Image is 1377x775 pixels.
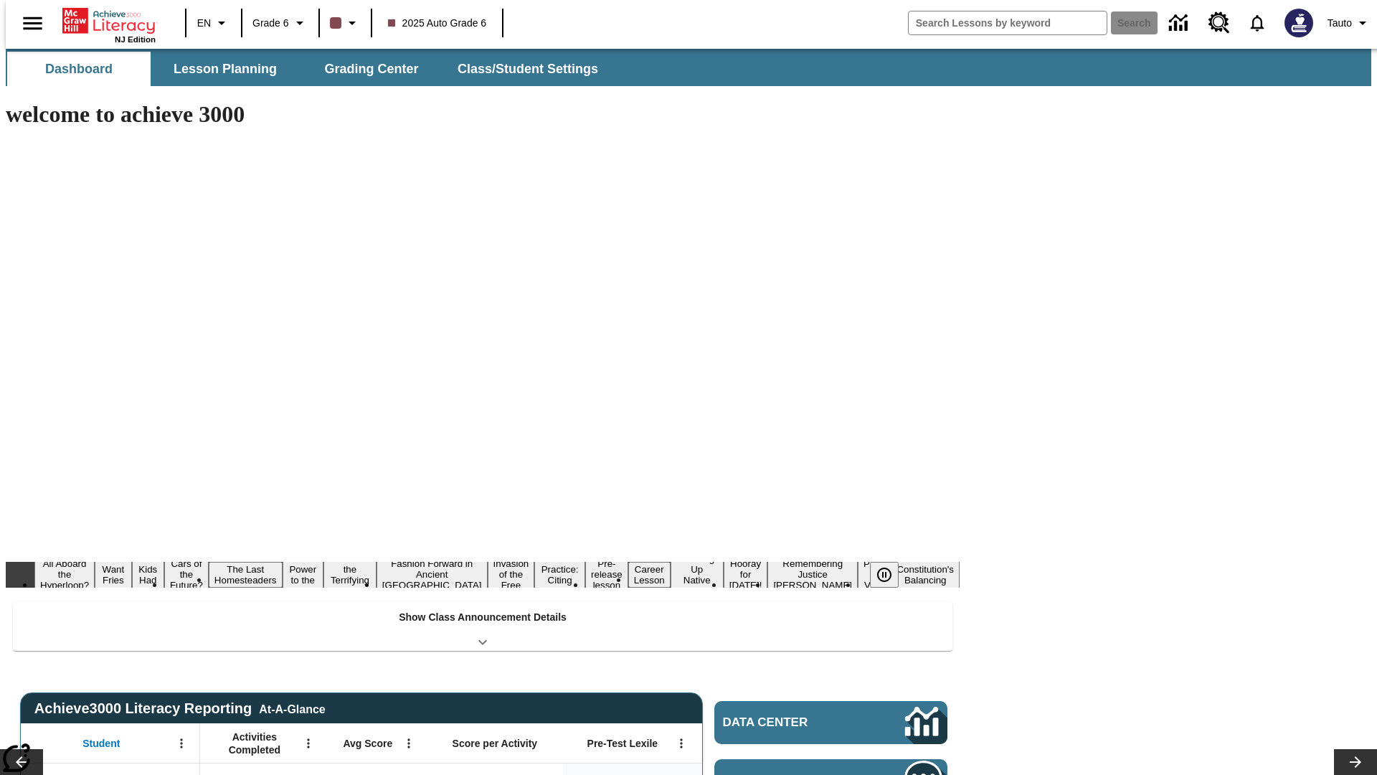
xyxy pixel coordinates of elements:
button: Slide 2 Do You Want Fries With That? [95,540,131,609]
span: Data Center [723,715,857,730]
a: Resource Center, Will open in new tab [1200,4,1239,42]
span: Lesson Planning [174,61,277,77]
button: Slide 16 Point of View [858,556,891,593]
button: Grade: Grade 6, Select a grade [247,10,314,36]
div: Home [62,5,156,44]
div: At-A-Glance [259,700,325,716]
button: Lesson carousel, Next [1334,749,1377,775]
button: Open Menu [671,733,692,754]
button: Open Menu [398,733,420,754]
button: Slide 6 Solar Power to the People [283,551,324,598]
button: Open Menu [298,733,319,754]
button: Slide 17 The Constitution's Balancing Act [891,551,960,598]
a: Data Center [1160,4,1200,43]
div: Pause [870,562,913,588]
span: Avg Score [343,737,392,750]
span: Dashboard [45,61,113,77]
button: Slide 4 Cars of the Future? [164,556,209,593]
div: Show Class Announcement Details [13,601,952,651]
button: Profile/Settings [1322,10,1377,36]
button: Open Menu [171,733,192,754]
button: Slide 5 The Last Homesteaders [209,562,283,588]
span: Pre-Test Lexile [587,737,658,750]
button: Grading Center [300,52,443,86]
button: Slide 10 Mixed Practice: Citing Evidence [534,551,585,598]
span: Tauto [1328,16,1352,31]
button: Select a new avatar [1276,4,1322,42]
span: Grade 6 [252,16,289,31]
button: Class color is dark brown. Change class color [324,10,366,36]
span: Activities Completed [207,731,302,756]
button: Slide 7 Attack of the Terrifying Tomatoes [323,551,377,598]
div: SubNavbar [6,49,1371,86]
button: Open side menu [11,2,54,44]
button: Slide 12 Career Lesson [628,562,671,588]
button: Class/Student Settings [446,52,610,86]
h1: welcome to achieve 3000 [6,101,960,128]
a: Home [62,6,156,35]
button: Pause [870,562,899,588]
span: Class/Student Settings [458,61,598,77]
span: EN [197,16,211,31]
button: Slide 15 Remembering Justice O'Connor [767,556,858,593]
button: Dashboard [7,52,151,86]
div: SubNavbar [6,52,611,86]
span: Achieve3000 Literacy Reporting [34,700,326,717]
span: Student [82,737,120,750]
button: Slide 11 Pre-release lesson [585,556,628,593]
span: Grading Center [324,61,418,77]
img: Avatar [1284,9,1313,37]
button: Slide 14 Hooray for Constitution Day! [724,556,768,593]
button: Slide 13 Cooking Up Native Traditions [671,551,724,598]
a: Data Center [714,701,947,744]
button: Slide 9 The Invasion of the Free CD [488,545,535,603]
button: Slide 8 Fashion Forward in Ancient Rome [377,556,488,593]
button: Slide 3 Dirty Jobs Kids Had To Do [132,540,164,609]
button: Slide 1 All Aboard the Hyperloop? [34,556,95,593]
span: Score per Activity [453,737,538,750]
button: Language: EN, Select a language [191,10,237,36]
button: Lesson Planning [153,52,297,86]
a: Notifications [1239,4,1276,42]
input: search field [909,11,1107,34]
span: 2025 Auto Grade 6 [388,16,487,31]
p: Show Class Announcement Details [399,610,567,625]
span: NJ Edition [115,35,156,44]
